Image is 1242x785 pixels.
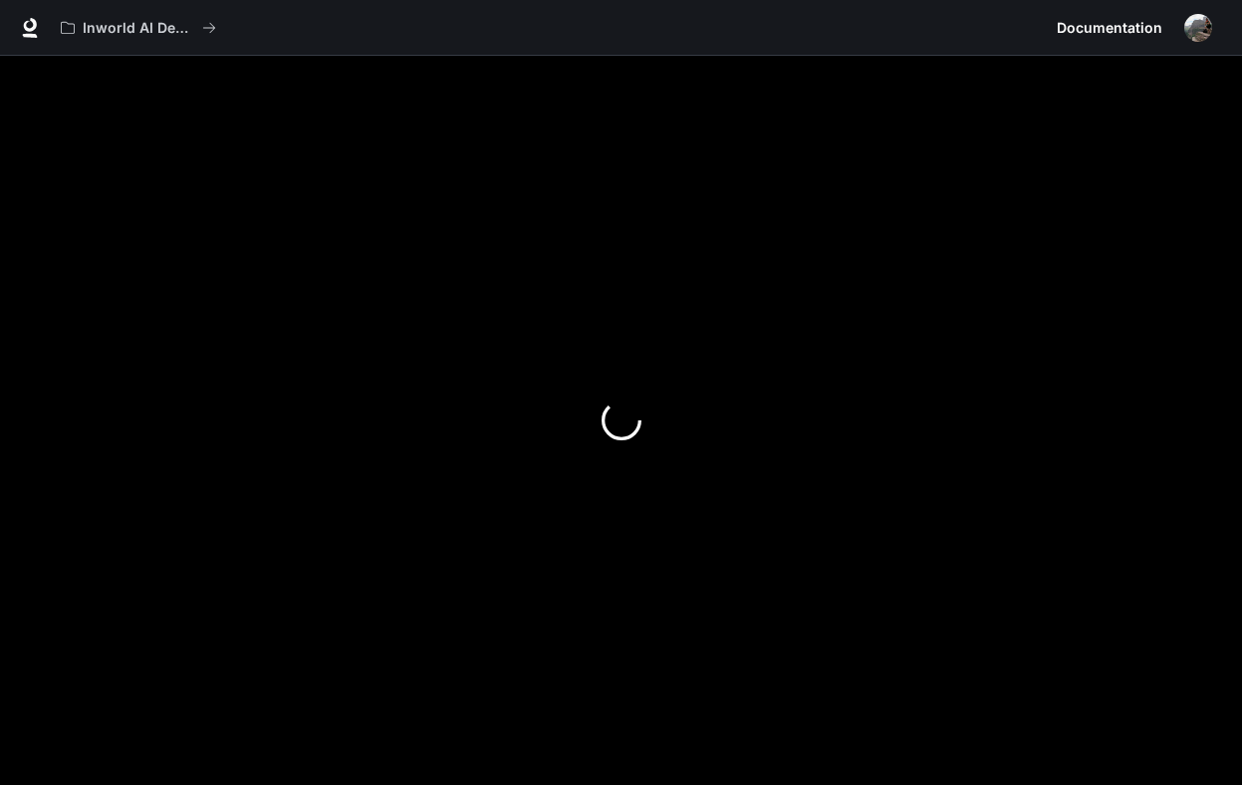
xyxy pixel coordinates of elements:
[1049,8,1170,48] a: Documentation
[83,20,194,37] p: Inworld AI Demos
[1184,14,1212,42] img: User avatar
[52,8,225,48] button: All workspaces
[1057,16,1162,41] span: Documentation
[1178,8,1218,48] button: User avatar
